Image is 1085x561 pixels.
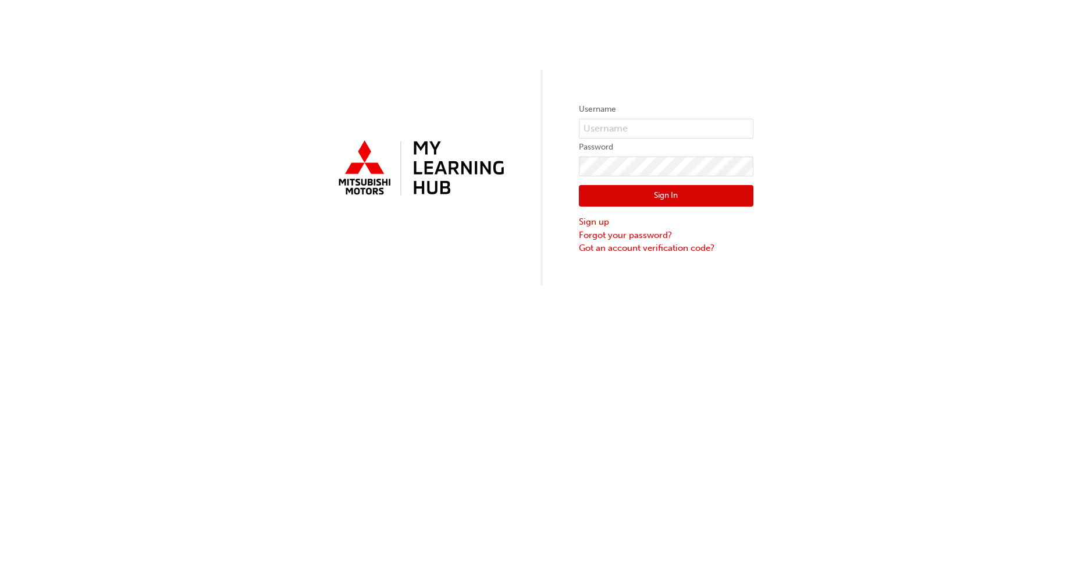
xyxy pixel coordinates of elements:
a: Sign up [579,215,753,229]
img: mmal [332,136,507,202]
label: Username [579,102,753,116]
a: Forgot your password? [579,229,753,242]
button: Sign In [579,185,753,207]
a: Got an account verification code? [579,242,753,255]
label: Password [579,140,753,154]
input: Username [579,119,753,139]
